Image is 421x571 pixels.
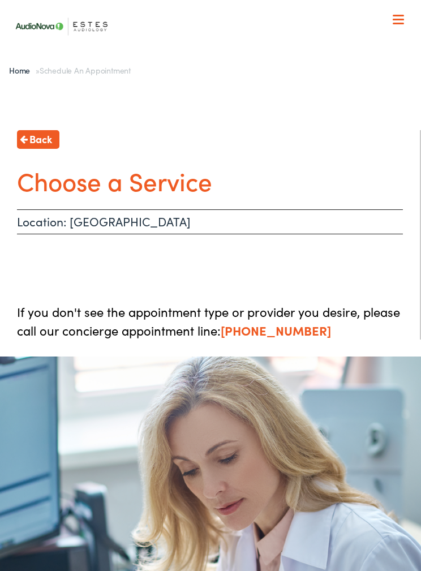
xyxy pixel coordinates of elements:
[29,131,52,147] span: Back
[17,209,403,234] p: Location: [GEOGRAPHIC_DATA]
[17,166,403,196] h1: Choose a Service
[9,65,131,76] span: »
[17,45,413,80] a: What We Offer
[40,65,131,76] span: Schedule an Appointment
[17,130,59,149] a: Back
[17,302,403,340] p: If you don't see the appointment type or provider you desire, please call our concierge appointme...
[221,321,331,339] a: [PHONE_NUMBER]
[9,65,36,76] a: Home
